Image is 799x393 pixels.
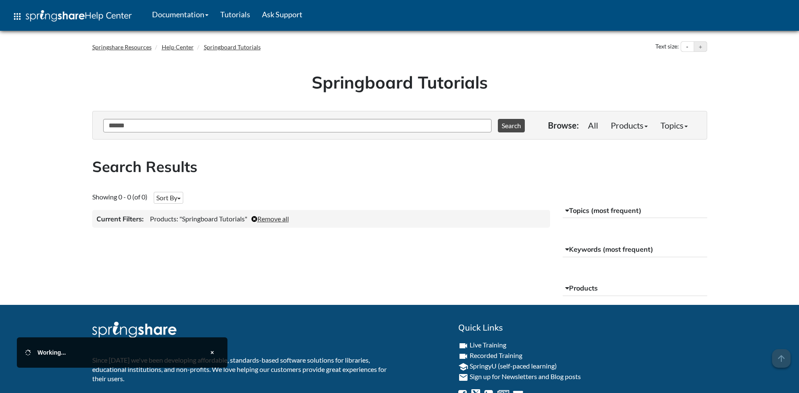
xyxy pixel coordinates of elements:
a: SpringyU (self-paced learning) [470,362,557,370]
a: Products [604,117,654,134]
p: Since [DATE] we've been developing affordable, standards-based software solutions for libraries, ... [92,355,393,384]
a: Sign up for Newsletters and Blog posts [470,372,581,380]
img: Springshare [26,10,85,22]
i: school [458,362,468,372]
span: "Springboard Tutorials" [179,215,247,223]
a: Springboard Tutorials [204,43,261,51]
span: Working... [37,349,66,356]
button: Search [498,119,525,132]
a: All [582,117,604,134]
a: Remove all [251,215,289,223]
a: apps Help Center [6,4,138,29]
button: Decrease text size [681,42,694,52]
a: Ask Support [256,4,308,25]
a: Recorded Training [470,351,522,359]
img: Springshare [92,322,176,338]
button: Sort By [154,192,183,204]
span: arrow_upward [772,349,791,368]
i: videocam [458,351,468,361]
a: Live Training [470,341,506,349]
h3: Current Filters [96,214,144,223]
a: Springshare Resources [92,43,152,51]
a: Topics [654,117,694,134]
i: email [458,372,468,382]
a: Tutorials [214,4,256,25]
h1: Springboard Tutorials [99,70,701,94]
a: Documentation [146,4,214,25]
button: Close [206,346,219,359]
button: Keywords (most frequent) [563,242,707,257]
div: Text size: [654,41,681,52]
span: apps [12,11,22,22]
a: Help Center [162,43,194,51]
i: videocam [458,341,468,351]
a: arrow_upward [772,350,791,360]
button: Increase text size [694,42,707,52]
p: Browse: [548,119,579,131]
button: Products [563,281,707,296]
span: Help Center [85,10,132,21]
span: Products: [150,215,178,223]
h2: Quick Links [458,322,707,334]
h2: Search Results [92,156,707,177]
button: Topics (most frequent) [563,203,707,218]
span: Showing 0 - 0 (of 0) [92,193,147,201]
